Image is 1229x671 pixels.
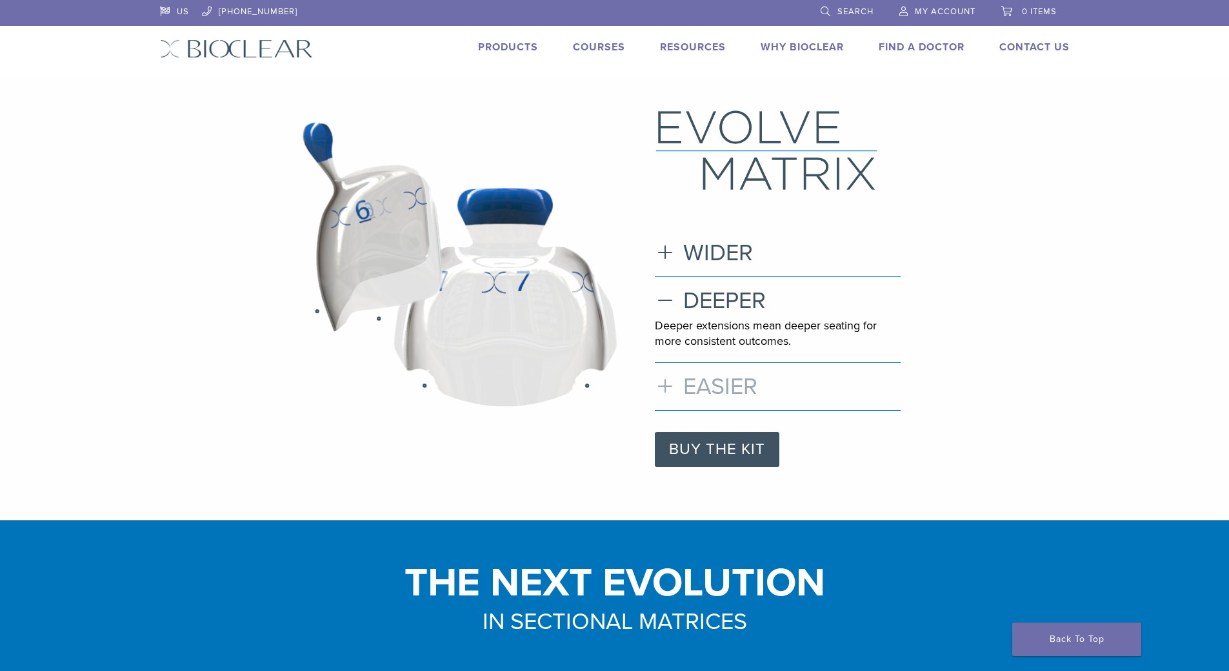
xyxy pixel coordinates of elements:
[1012,623,1141,656] a: Back To Top
[655,318,901,349] p: Deeper extensions mean deeper seating for more consistent outcomes.
[837,6,874,17] span: Search
[1022,6,1057,17] span: 0 items
[660,41,726,54] a: Resources
[655,239,901,267] h3: WIDER
[999,41,1070,54] a: Contact Us
[573,41,625,54] a: Courses
[160,39,313,58] img: Bioclear
[150,606,1079,637] h3: IN SECTIONAL MATRICES
[915,6,975,17] span: My Account
[478,41,538,54] a: Products
[655,432,779,467] a: BUY THE KIT
[655,373,901,400] h3: EASIER
[150,568,1079,599] h1: THE NEXT EVOLUTION
[761,41,844,54] a: Why Bioclear
[655,287,901,315] h3: DEEPER
[879,41,964,54] a: Find A Doctor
